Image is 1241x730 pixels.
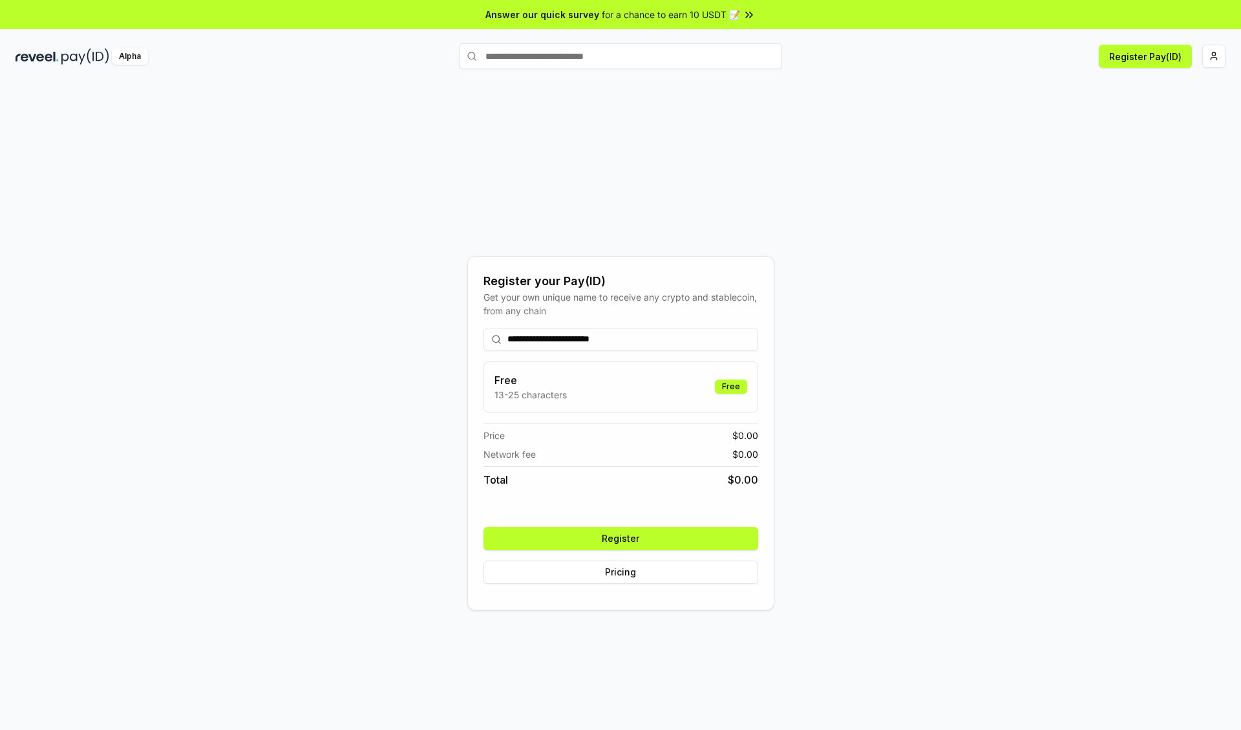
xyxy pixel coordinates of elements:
[112,48,148,65] div: Alpha
[485,8,599,21] span: Answer our quick survey
[494,372,567,388] h3: Free
[483,561,758,584] button: Pricing
[494,388,567,402] p: 13-25 characters
[16,48,59,65] img: reveel_dark
[715,380,747,394] div: Free
[483,527,758,550] button: Register
[483,272,758,290] div: Register your Pay(ID)
[483,290,758,317] div: Get your own unique name to receive any crypto and stablecoin, from any chain
[483,472,508,488] span: Total
[483,447,536,461] span: Network fee
[602,8,740,21] span: for a chance to earn 10 USDT 📝
[483,429,505,442] span: Price
[728,472,758,488] span: $ 0.00
[732,447,758,461] span: $ 0.00
[61,48,109,65] img: pay_id
[1099,45,1192,68] button: Register Pay(ID)
[732,429,758,442] span: $ 0.00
